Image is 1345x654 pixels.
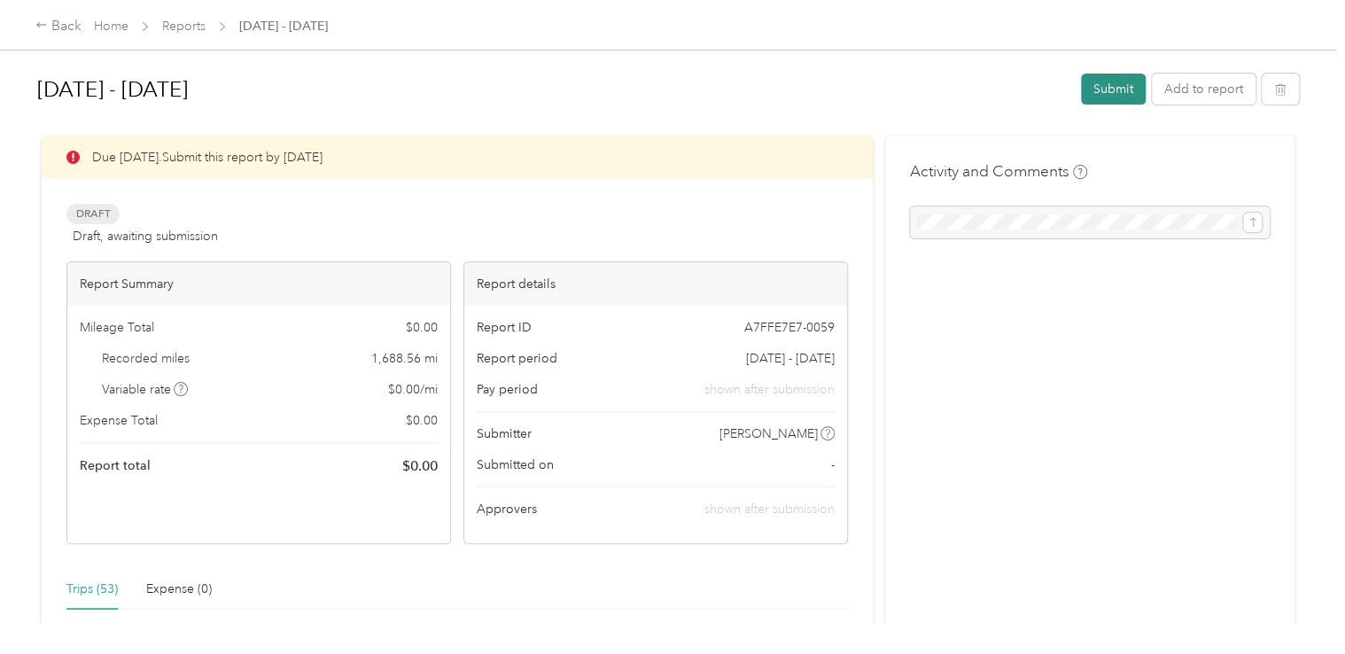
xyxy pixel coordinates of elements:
span: Mileage Total [80,318,154,337]
span: $ 0.00 [402,455,438,477]
span: Draft [66,204,120,224]
span: Recorded miles [102,349,190,368]
span: Pay period [477,380,538,399]
span: Variable rate [102,380,189,399]
div: Trips (53) [66,580,118,599]
a: Reports [162,19,206,34]
button: Submit [1081,74,1146,105]
span: Report ID [477,318,532,337]
a: Home [94,19,128,34]
span: Submitter [477,424,532,443]
span: Expense Total [80,411,158,430]
span: 1,688.56 mi [371,349,438,368]
span: $ 0.00 / mi [388,380,438,399]
span: - [831,455,835,474]
div: Expense (0) [146,580,212,599]
span: Approvers [477,500,537,518]
span: Report total [80,456,151,475]
span: [DATE] - [DATE] [746,349,835,368]
span: $ 0.00 [406,411,438,430]
iframe: Everlance-gr Chat Button Frame [1246,555,1345,654]
span: shown after submission [704,502,835,517]
div: Report Summary [67,262,450,306]
span: [PERSON_NAME] [719,424,818,443]
span: Draft, awaiting submission [73,227,218,245]
div: Back [35,16,82,37]
div: Report details [464,262,847,306]
div: Due [DATE]. Submit this report by [DATE] [42,136,873,179]
span: Submitted on [477,455,554,474]
span: $ 0.00 [406,318,438,337]
button: Add to report [1152,74,1256,105]
h1: Aug 1 - 31, 2025 [37,68,1069,111]
span: Report period [477,349,557,368]
span: shown after submission [704,380,835,399]
span: A7FFE7E7-0059 [744,318,835,337]
h4: Activity and Comments [910,160,1087,183]
span: [DATE] - [DATE] [239,17,328,35]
